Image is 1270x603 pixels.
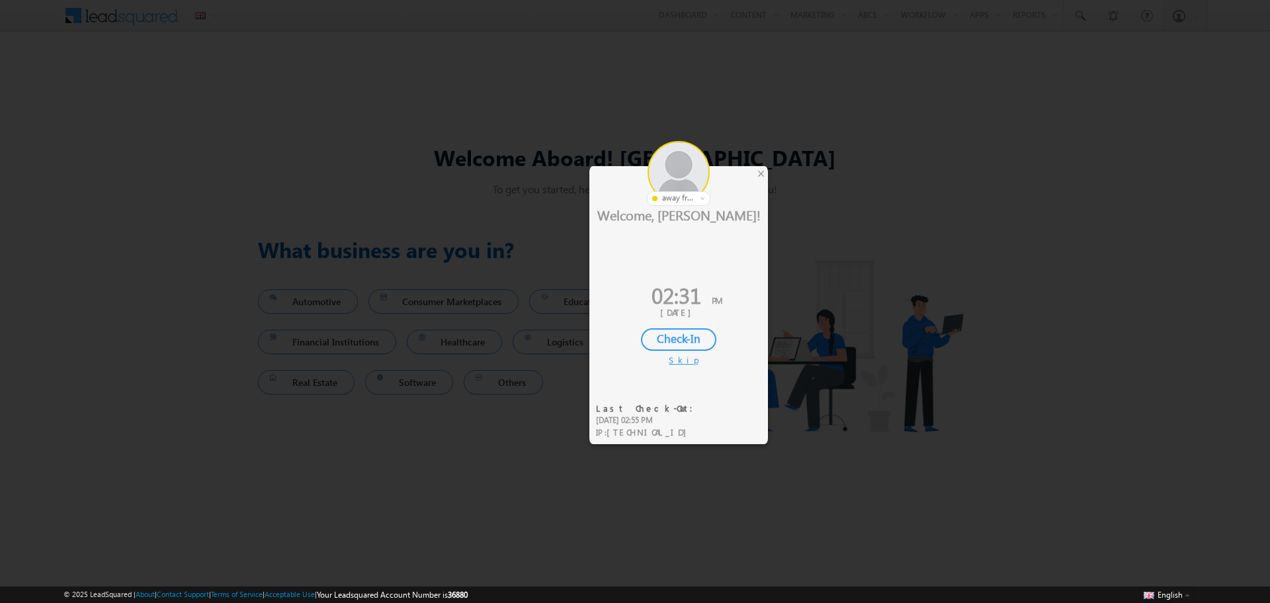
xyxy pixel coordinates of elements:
span: away from keyboard [662,192,695,204]
a: Contact Support [157,590,209,598]
div: Skip [669,354,689,366]
span: [TECHNICAL_ID] [607,426,693,438]
div: [DATE] [599,306,758,318]
div: Last Check-Out: [596,402,701,414]
a: Terms of Service [211,590,263,598]
a: Acceptable Use [265,590,315,598]
div: IP : [596,426,701,439]
button: English [1140,586,1193,602]
div: [DATE] 02:55 PM [596,414,701,426]
a: About [136,590,155,598]
span: 02:31 [652,280,701,310]
span: English [1158,590,1183,600]
div: Check-In [641,328,716,351]
div: Welcome, [PERSON_NAME]! [589,206,768,223]
span: Your Leadsquared Account Number is [317,590,468,600]
div: × [754,166,768,181]
span: 36880 [448,590,468,600]
span: PM [712,295,722,306]
span: © 2025 LeadSquared | | | | | [63,588,468,601]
